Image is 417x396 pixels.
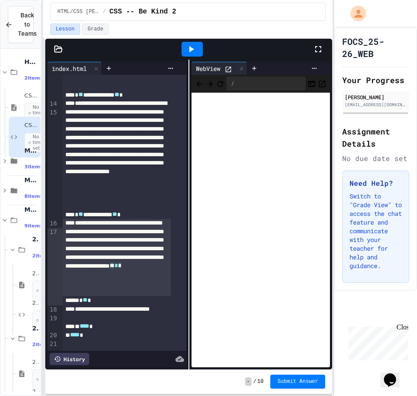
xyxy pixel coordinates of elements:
div: 15 [47,108,58,219]
p: Switch to "Grade View" to access the chat feature and communicate with your teacher for help and ... [350,192,402,270]
div: 16 [47,219,58,228]
iframe: chat widget [345,323,408,360]
div: WebView [192,62,247,75]
h3: Need Help? [350,178,402,188]
span: 2 items [32,342,50,347]
span: No time set [32,281,58,301]
div: / [226,77,306,91]
span: 2.1.2 First Webpage [32,299,39,307]
span: / [253,378,256,385]
span: Module 2: HTML [24,206,39,214]
span: No time set [24,103,50,123]
span: 9 items [24,223,43,229]
span: Module 1: Intro to the Web [24,176,39,184]
span: 8 items [24,194,43,199]
button: Back to Teams [8,6,34,43]
div: 18 [47,305,58,314]
div: My Account [341,3,368,23]
span: CSS -- Be Kind 2 [109,7,176,17]
span: HTML/CSS Campbell [57,8,99,15]
div: 17 [47,228,58,305]
button: Refresh [216,78,225,89]
span: No time set [32,369,58,389]
span: Back [195,78,204,89]
span: No time set [32,310,58,330]
button: Grade [82,23,109,35]
span: 3 items [24,164,43,170]
span: 2.2.2 Movie Title [32,388,39,396]
span: 2.1 Into to HTML [32,235,39,243]
div: [PERSON_NAME] [345,93,407,101]
div: index.html [47,62,102,75]
span: 2.2.1 HTML Structure [32,359,39,366]
iframe: Web Preview [192,93,330,368]
h1: FOCS_25-26_WEB [342,35,409,60]
div: 21 [47,340,58,349]
div: Chat with us now!Close [3,3,60,55]
span: No time set [24,133,50,153]
div: [EMAIL_ADDRESS][DOMAIN_NAME] [345,101,407,108]
div: 19 [47,314,58,331]
button: Open in new tab [318,78,326,89]
div: 20 [47,331,58,340]
span: 2 items [32,253,50,258]
span: Module 0: Welcome to Web Development [24,147,39,154]
span: 10 [257,378,263,385]
div: index.html [47,64,91,73]
span: - [245,377,252,386]
span: HTML/CSS [PERSON_NAME] [24,58,39,66]
div: History [50,353,89,365]
span: Submit Answer [277,378,318,385]
span: Back to Teams [18,11,37,38]
span: 2.2 HTML Structure [32,324,39,332]
span: 2 items [24,75,43,81]
div: 14 [47,100,58,108]
div: WebView [192,64,225,73]
h2: Your Progress [342,74,409,86]
span: / [103,8,106,15]
span: CSS -- Practice Activity 1 [24,92,39,100]
span: 2.1.1 Intro to HTML [32,270,39,277]
button: Console [307,78,316,89]
button: Submit Answer [270,375,325,389]
h2: Assignment Details [342,125,409,150]
span: Forward [205,78,214,89]
div: No due date set [342,153,409,164]
button: Lesson [50,23,80,35]
span: CSS -- Be Kind 2 [24,122,39,129]
iframe: chat widget [380,361,408,387]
